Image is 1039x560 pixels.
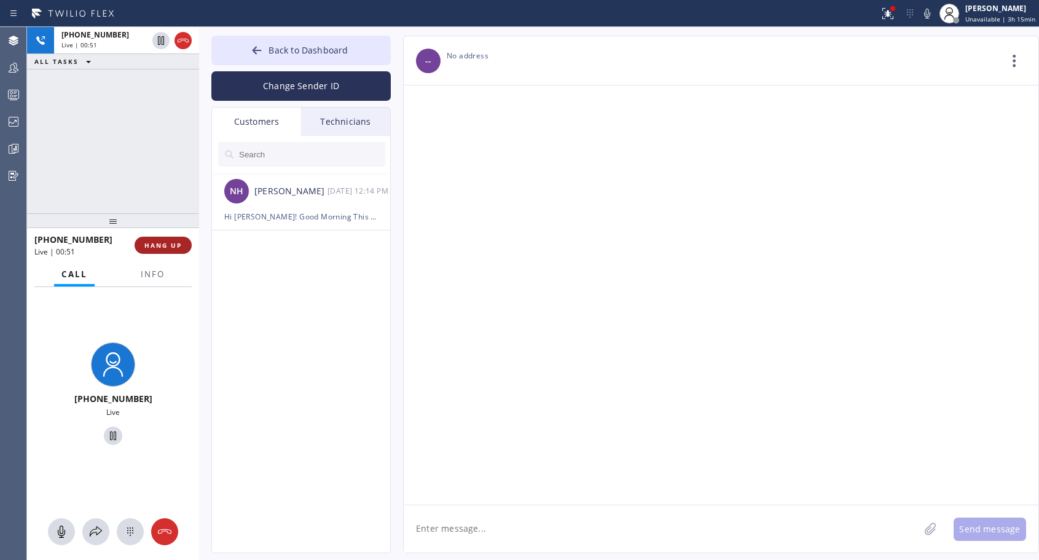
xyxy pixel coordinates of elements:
span: Back to Dashboard [269,44,348,56]
span: Live | 00:51 [61,41,97,49]
button: Mute [919,5,936,22]
button: Back to Dashboard [211,36,391,65]
button: Hang up [174,32,192,49]
button: Mute [48,518,75,545]
button: Open directory [82,518,109,545]
span: NH [230,184,243,199]
button: Info [133,262,172,286]
div: Customers [212,108,301,136]
div: [PERSON_NAME] [965,3,1035,14]
span: HANG UP [144,241,182,250]
div: No address [447,49,488,63]
button: Hold Customer [104,427,122,445]
div: Technicians [301,108,390,136]
button: Send message [954,518,1026,541]
div: Hi [PERSON_NAME]! Good Morning This is Trixie. I am working with tech [PERSON_NAME] who just came... [224,210,378,224]
button: Change Sender ID [211,71,391,101]
button: Hang up [151,518,178,545]
button: Open dialpad [117,518,144,545]
div: 03/07/2025 9:14 AM [327,184,391,198]
div: [PERSON_NAME] [254,184,327,199]
span: -- [425,54,431,68]
span: [PHONE_NUMBER] [34,234,112,245]
span: Call [61,269,87,280]
button: Hold Customer [152,32,170,49]
span: Unavailable | 3h 15min [965,15,1035,23]
span: Info [141,269,165,280]
input: Search [238,142,385,167]
span: Live [106,407,120,417]
button: ALL TASKS [27,54,103,69]
span: [PHONE_NUMBER] [61,30,129,40]
span: ALL TASKS [34,57,79,66]
button: HANG UP [135,237,192,254]
button: Call [54,262,95,286]
span: Live | 00:51 [34,246,75,257]
span: [PHONE_NUMBER] [74,393,152,404]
